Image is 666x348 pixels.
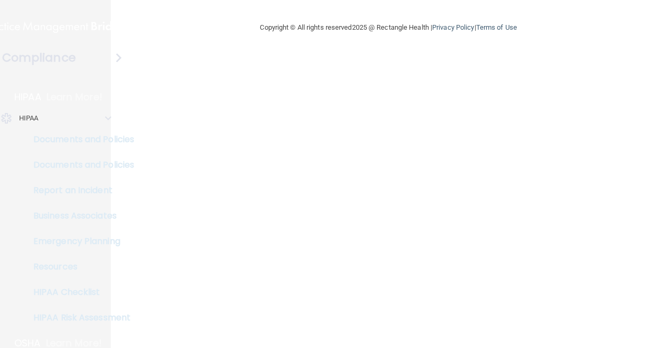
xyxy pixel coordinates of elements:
div: Copyright © All rights reserved 2025 @ Rectangle Health | | [195,11,582,45]
p: Documents and Policies [7,134,152,145]
p: HIPAA Risk Assessment [7,312,152,323]
h4: Compliance [2,50,76,65]
a: Privacy Policy [432,23,474,31]
p: Resources [7,262,152,272]
p: Documents and Policies [7,160,152,170]
p: HIPAA Checklist [7,287,152,298]
p: Business Associates [7,211,152,221]
p: HIPAA [14,91,41,103]
a: Terms of Use [476,23,517,31]
p: HIPAA [19,112,39,125]
p: Learn More! [47,91,103,103]
p: Emergency Planning [7,236,152,247]
p: Report an Incident [7,185,152,196]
